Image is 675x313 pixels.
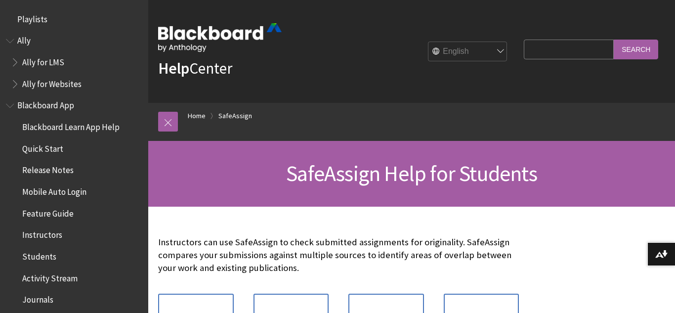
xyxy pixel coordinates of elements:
[22,140,63,154] span: Quick Start
[158,58,189,78] strong: Help
[614,40,658,59] input: Search
[22,227,62,240] span: Instructors
[17,33,31,46] span: Ally
[428,42,507,62] select: Site Language Selector
[22,292,53,305] span: Journals
[218,110,252,122] a: SafeAssign
[22,248,56,262] span: Students
[22,205,74,219] span: Feature Guide
[22,54,64,67] span: Ally for LMS
[22,183,86,197] span: Mobile Auto Login
[22,76,82,89] span: Ally for Websites
[286,160,537,187] span: SafeAssign Help for Students
[22,119,120,132] span: Blackboard Learn App Help
[158,236,519,275] p: Instructors can use SafeAssign to check submitted assignments for originality. SafeAssign compare...
[17,11,47,24] span: Playlists
[17,97,74,111] span: Blackboard App
[22,270,78,283] span: Activity Stream
[158,58,232,78] a: HelpCenter
[188,110,206,122] a: Home
[6,33,142,92] nav: Book outline for Anthology Ally Help
[158,23,282,52] img: Blackboard by Anthology
[6,11,142,28] nav: Book outline for Playlists
[22,162,74,176] span: Release Notes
